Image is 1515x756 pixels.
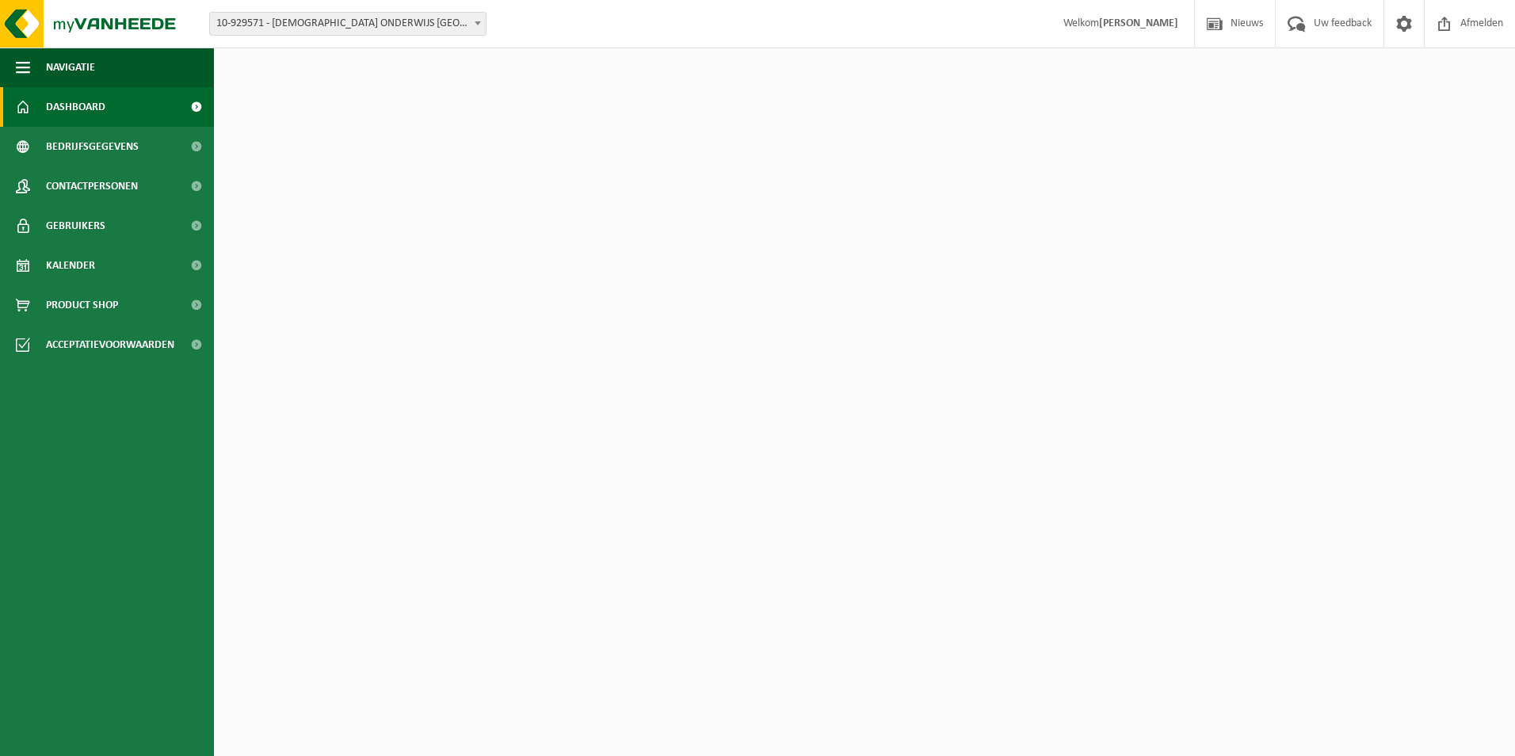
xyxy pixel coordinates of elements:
[46,206,105,246] span: Gebruikers
[46,166,138,206] span: Contactpersonen
[46,48,95,87] span: Navigatie
[46,127,139,166] span: Bedrijfsgegevens
[46,87,105,127] span: Dashboard
[1099,17,1178,29] strong: [PERSON_NAME]
[46,246,95,285] span: Kalender
[46,285,118,325] span: Product Shop
[210,13,486,35] span: 10-929571 - KATHOLIEK ONDERWIJS SINT-MICHIEL VZW AGNETENCOLLEGE - PEER
[46,325,174,365] span: Acceptatievoorwaarden
[209,12,487,36] span: 10-929571 - KATHOLIEK ONDERWIJS SINT-MICHIEL VZW AGNETENCOLLEGE - PEER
